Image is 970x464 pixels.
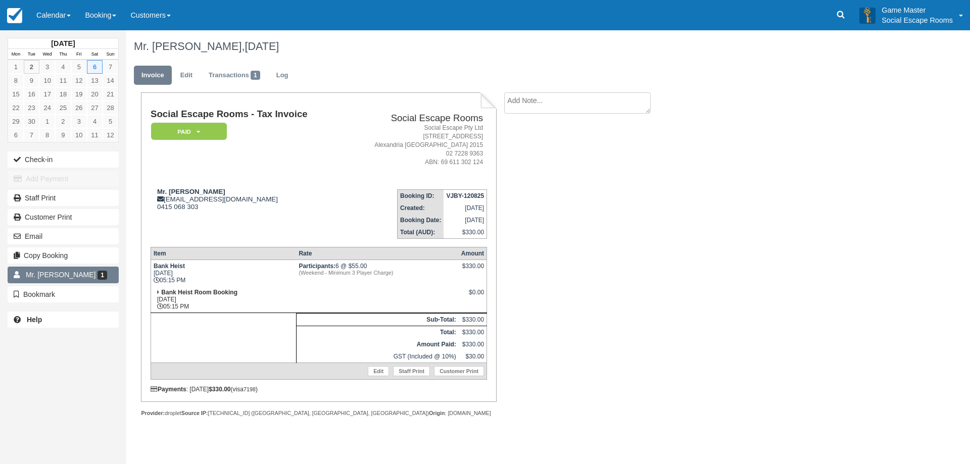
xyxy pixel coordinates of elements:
td: [DATE] [444,202,487,214]
a: 1 [8,60,24,74]
em: (Weekend - Minimum 3 Player Charge) [299,270,456,276]
td: $330.00 [459,326,487,338]
a: 4 [55,60,71,74]
a: Edit [368,366,389,376]
img: checkfront-main-nav-mini-logo.png [7,8,22,23]
a: 7 [24,128,39,142]
a: 9 [24,74,39,87]
th: Mon [8,49,24,60]
a: Invoice [134,66,172,85]
strong: Source IP: [181,410,208,416]
th: Amount [459,247,487,260]
a: 23 [24,101,39,115]
a: 19 [71,87,87,101]
th: Booking ID: [398,189,444,202]
img: A3 [859,7,876,23]
th: Wed [39,49,55,60]
button: Add Payment [8,171,119,187]
a: 13 [87,74,103,87]
a: Help [8,312,119,328]
a: 1 [39,115,55,128]
h1: Mr. [PERSON_NAME], [134,40,846,53]
a: 5 [103,115,118,128]
strong: $330.00 [209,386,230,393]
th: Sub-Total: [296,313,458,326]
a: 5 [71,60,87,74]
strong: [DATE] [51,39,75,47]
th: Amount Paid: [296,338,458,350]
strong: Origin [429,410,445,416]
a: 2 [55,115,71,128]
a: Edit [173,66,200,85]
a: 4 [87,115,103,128]
a: 28 [103,101,118,115]
td: $330.00 [459,338,487,350]
a: 12 [103,128,118,142]
th: Sun [103,49,118,60]
a: 6 [8,128,24,142]
strong: Payments [151,386,186,393]
a: 6 [87,60,103,74]
a: 15 [8,87,24,101]
small: 7198 [244,386,256,392]
a: 16 [24,87,39,101]
th: Total (AUD): [398,226,444,239]
strong: Provider: [141,410,165,416]
div: [EMAIL_ADDRESS][DOMAIN_NAME] 0415 068 303 [151,188,344,211]
a: 21 [103,87,118,101]
p: Game Master [882,5,953,15]
a: 9 [55,128,71,142]
strong: Bank Heist [154,263,185,270]
th: Created: [398,202,444,214]
th: Thu [55,49,71,60]
button: Copy Booking [8,247,119,264]
a: 8 [8,74,24,87]
span: 1 [251,71,260,80]
th: Item [151,247,296,260]
a: 27 [87,101,103,115]
em: Paid [151,123,227,140]
a: 17 [39,87,55,101]
span: Mr. [PERSON_NAME] [26,271,95,279]
a: 8 [39,128,55,142]
th: Sat [87,49,103,60]
div: $330.00 [461,263,484,278]
a: Paid [151,122,223,141]
a: 7 [103,60,118,74]
a: 2 [24,60,39,74]
a: Customer Print [434,366,484,376]
div: $0.00 [461,289,484,304]
a: 11 [87,128,103,142]
th: Booking Date: [398,214,444,226]
address: Social Escape Pty Ltd [STREET_ADDRESS] Alexandria [GEOGRAPHIC_DATA] 2015 02 7228 9363 ABN: 69 611... [348,124,483,167]
a: 11 [55,74,71,87]
th: Tue [24,49,39,60]
a: 26 [71,101,87,115]
a: Log [269,66,296,85]
h1: Social Escape Rooms - Tax Invoice [151,109,344,120]
td: [DATE] [444,214,487,226]
button: Bookmark [8,286,119,302]
td: $330.00 [459,313,487,326]
h2: Social Escape Rooms [348,113,483,124]
b: Help [27,316,42,324]
a: 25 [55,101,71,115]
a: 20 [87,87,103,101]
strong: Participants [299,263,335,270]
th: Fri [71,49,87,60]
td: [DATE] 05:15 PM [151,260,296,286]
span: [DATE] [245,40,279,53]
button: Check-in [8,151,119,168]
strong: Bank Heist Room Booking [161,289,237,296]
th: Rate [296,247,458,260]
a: 3 [39,60,55,74]
td: $330.00 [444,226,487,239]
a: Transactions1 [201,66,268,85]
td: $30.00 [459,350,487,363]
th: Total: [296,326,458,338]
div: droplet [TECHNICAL_ID] ([GEOGRAPHIC_DATA], [GEOGRAPHIC_DATA], [GEOGRAPHIC_DATA]) : [DOMAIN_NAME] [141,409,496,417]
a: Customer Print [8,209,119,225]
a: 24 [39,101,55,115]
a: 10 [39,74,55,87]
a: 3 [71,115,87,128]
